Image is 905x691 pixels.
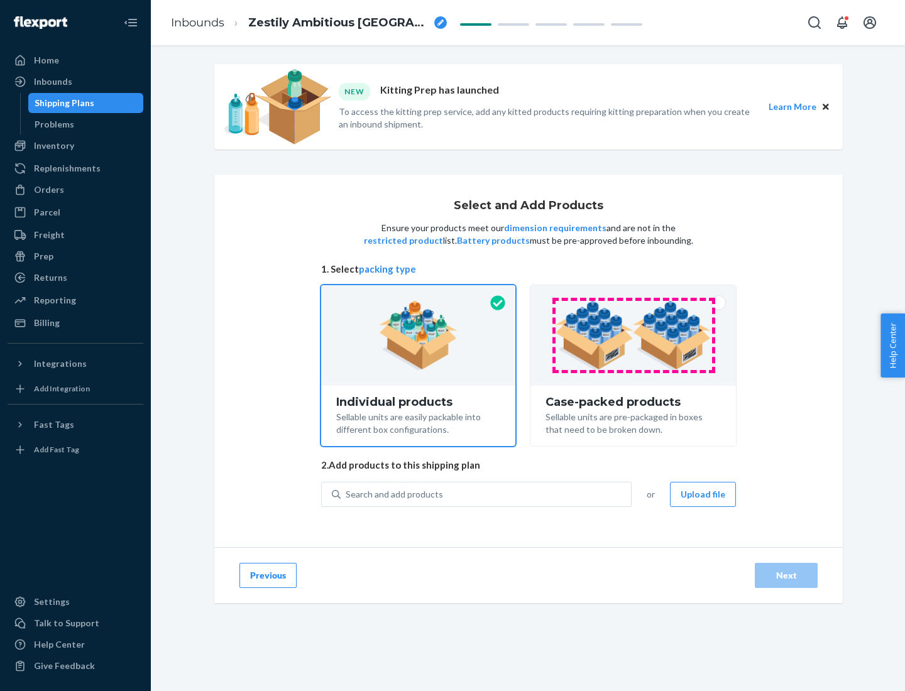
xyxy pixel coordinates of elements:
div: Inbounds [34,75,72,88]
a: Settings [8,592,143,612]
div: Sellable units are pre-packaged in boxes that need to be broken down. [546,408,721,436]
div: Search and add products [346,488,443,501]
img: individual-pack.facf35554cb0f1810c75b2bd6df2d64e.png [379,301,458,370]
a: Freight [8,225,143,245]
button: restricted product [364,234,443,247]
div: Freight [34,229,65,241]
button: Battery products [457,234,530,247]
a: Inbounds [171,16,224,30]
div: Problems [35,118,74,131]
button: dimension requirements [504,222,606,234]
div: NEW [339,83,370,100]
button: Upload file [670,482,736,507]
a: Add Integration [8,379,143,399]
a: Shipping Plans [28,93,144,113]
a: Talk to Support [8,613,143,633]
a: Home [8,50,143,70]
button: Open Search Box [802,10,827,35]
div: Returns [34,271,67,284]
div: Sellable units are easily packable into different box configurations. [336,408,500,436]
a: Inbounds [8,72,143,92]
div: Integrations [34,357,87,370]
p: Kitting Prep has launched [380,83,499,100]
button: Open notifications [830,10,855,35]
a: Problems [28,114,144,134]
div: Individual products [336,396,500,408]
button: Help Center [880,313,905,378]
button: Close [819,100,833,114]
button: Learn More [769,100,816,114]
span: Zestily Ambitious Newfoundland [248,15,429,31]
div: Orders [34,183,64,196]
div: Settings [34,596,70,608]
div: Case-packed products [546,396,721,408]
button: Previous [239,563,297,588]
span: 2. Add products to this shipping plan [321,459,736,472]
div: Next [765,569,807,582]
ol: breadcrumbs [161,4,457,41]
a: Billing [8,313,143,333]
div: Reporting [34,294,76,307]
a: Reporting [8,290,143,310]
div: Prep [34,250,53,263]
div: Billing [34,317,60,329]
img: Flexport logo [14,16,67,29]
div: Talk to Support [34,617,99,629]
div: Add Integration [34,383,90,394]
button: Fast Tags [8,415,143,435]
a: Help Center [8,634,143,655]
button: packing type [359,263,416,276]
a: Prep [8,246,143,266]
h1: Select and Add Products [454,200,603,212]
a: Inventory [8,136,143,156]
a: Returns [8,268,143,288]
a: Add Fast Tag [8,440,143,460]
a: Parcel [8,202,143,222]
span: 1. Select [321,263,736,276]
button: Next [755,563,818,588]
p: To access the kitting prep service, add any kitted products requiring kitting preparation when yo... [339,106,757,131]
img: case-pack.59cecea509d18c883b923b81aeac6d0b.png [555,301,711,370]
div: Replenishments [34,162,101,175]
span: or [647,488,655,501]
a: Orders [8,180,143,200]
div: Home [34,54,59,67]
button: Close Navigation [118,10,143,35]
div: Inventory [34,139,74,152]
div: Add Fast Tag [34,444,79,455]
div: Parcel [34,206,60,219]
p: Ensure your products meet our and are not in the list. must be pre-approved before inbounding. [363,222,694,247]
div: Give Feedback [34,660,95,672]
button: Give Feedback [8,656,143,676]
div: Help Center [34,638,85,651]
a: Replenishments [8,158,143,178]
div: Fast Tags [34,418,74,431]
div: Shipping Plans [35,97,94,109]
button: Integrations [8,354,143,374]
button: Open account menu [857,10,882,35]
